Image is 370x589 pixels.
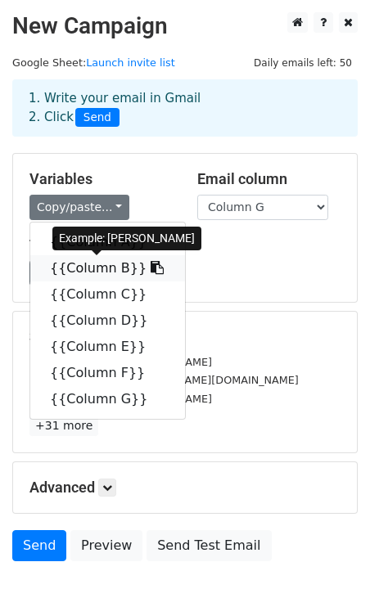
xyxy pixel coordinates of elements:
a: Daily emails left: 50 [248,56,358,69]
a: Send [12,530,66,561]
a: Copy/paste... [29,195,129,220]
a: {{Column G}} [30,386,185,412]
h5: Advanced [29,479,341,497]
a: {{Column B}} [30,255,185,281]
div: Example: [PERSON_NAME] [52,227,201,250]
small: [EMAIL_ADDRESS][DOMAIN_NAME] [29,393,212,405]
h2: New Campaign [12,12,358,40]
iframe: Chat Widget [288,510,370,589]
span: Send [75,108,120,128]
a: {{Column A}} [30,229,185,255]
a: Preview [70,530,142,561]
a: Send Test Email [147,530,271,561]
a: {{Column E}} [30,334,185,360]
a: {{Column F}} [30,360,185,386]
a: {{Column D}} [30,308,185,334]
div: 1. Write your email in Gmail 2. Click [16,89,354,127]
small: Google Sheet: [12,56,175,69]
a: {{Column C}} [30,281,185,308]
span: Daily emails left: 50 [248,54,358,72]
a: +31 more [29,416,98,436]
small: [EMAIL_ADDRESS][DOMAIN_NAME] [29,356,212,368]
small: [EMAIL_ADDRESS][PERSON_NAME][DOMAIN_NAME] [29,374,299,386]
h5: Email column [197,170,341,188]
a: Launch invite list [86,56,175,69]
h5: Variables [29,170,173,188]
